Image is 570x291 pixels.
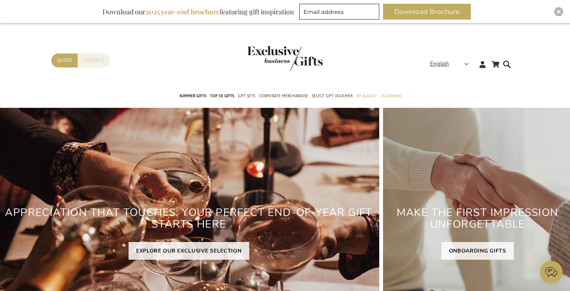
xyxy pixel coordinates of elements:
b: 2025 year-end brochure [146,7,220,16]
div: Download our featuring gift inspiration [99,4,297,20]
a: Quote [51,54,78,67]
button: Download Brochure [383,4,471,20]
span: Occasions [380,92,401,100]
img: Close [556,9,561,14]
input: Email address [299,4,379,20]
span: Select Gift Voucher [312,92,352,100]
div: English [430,60,473,68]
span: Gift Sets [238,92,255,100]
span: Corporate Merchandise [259,92,308,100]
div: Close [554,7,563,16]
a: EXPLORE OUR EXCLUSIVE SELECTION [129,242,249,260]
img: Exclusive Business gifts logo [247,46,323,71]
form: marketing offers and promotions [299,4,382,22]
a: ONBOARDING GIFTS [441,242,514,260]
span: English [430,60,449,68]
a: Contact [78,54,110,67]
a: store logo [247,46,285,71]
span: TOP 50 Gifts [210,92,234,100]
span: By Budget [356,92,377,100]
iframe: belco-activator-frame [540,261,562,283]
span: Summer Gifts [179,92,206,100]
